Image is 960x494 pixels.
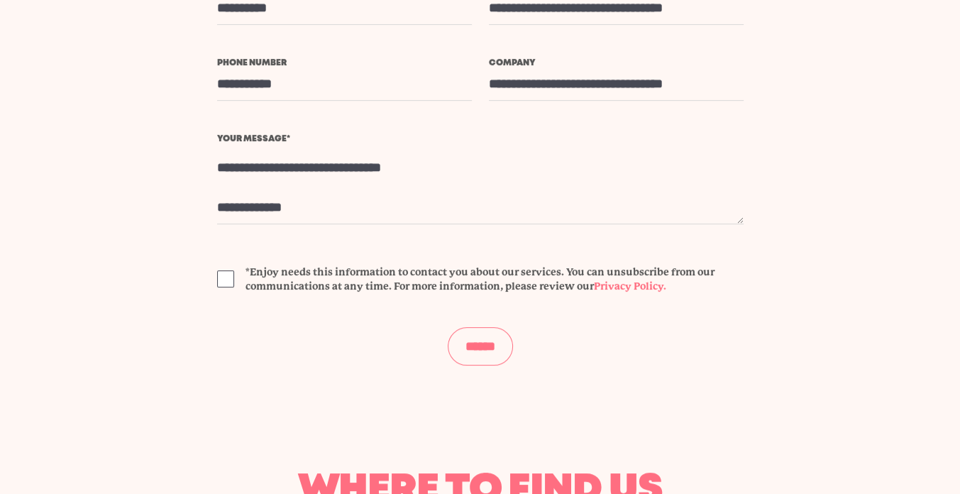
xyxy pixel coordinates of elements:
a: Privacy Policy. [594,280,666,292]
label: Company [489,59,744,67]
label: Phone number [217,59,472,67]
span: *Enjoy needs this information to contact you about our services. You can unsubscribe from our com... [245,265,744,293]
label: Your message [217,135,744,143]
